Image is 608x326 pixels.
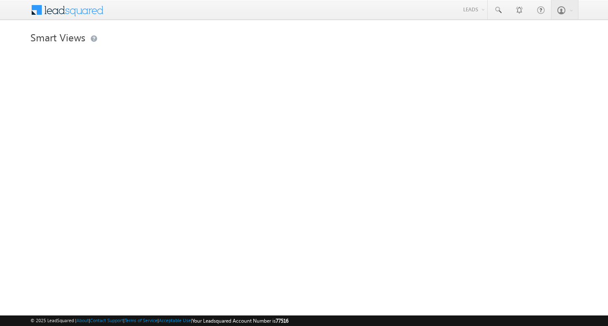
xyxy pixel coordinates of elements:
[30,30,85,44] span: Smart Views
[159,318,191,323] a: Acceptable Use
[30,317,288,325] span: © 2025 LeadSquared | | | | |
[192,318,288,324] span: Your Leadsquared Account Number is
[76,318,89,323] a: About
[276,318,288,324] span: 77516
[125,318,157,323] a: Terms of Service
[90,318,123,323] a: Contact Support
